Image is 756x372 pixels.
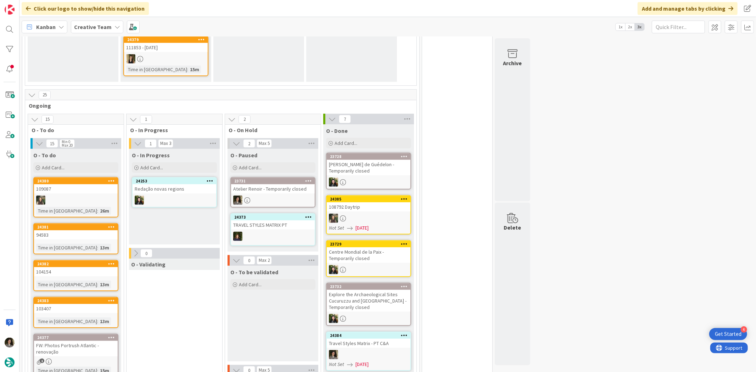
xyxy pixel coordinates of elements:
[330,333,410,338] div: 24384
[231,196,315,205] div: MS
[34,298,118,313] div: 24383103407
[741,326,747,333] div: 4
[36,207,97,215] div: Time in [GEOGRAPHIC_DATA]
[131,261,166,268] span: O - Validating
[616,23,625,30] span: 1x
[335,140,357,146] span: Add Card...
[97,317,98,325] span: :
[355,224,369,232] span: [DATE]
[126,66,187,73] div: Time in [GEOGRAPHIC_DATA]
[327,332,410,348] div: 24384Travel Styles Matrix - PT C&A
[41,115,54,124] span: 15
[230,269,278,276] span: O - To be validated
[239,281,262,288] span: Add Card...
[97,244,98,252] span: :
[97,207,98,215] span: :
[126,54,135,63] img: SP
[37,261,118,266] div: 24382
[339,115,351,123] span: 7
[34,267,118,276] div: 104154
[37,335,118,340] div: 24377
[638,2,738,15] div: Add and manage tabs by clicking
[34,334,118,356] div: 24377FW: Photos Portrush Atlantic - renovação
[326,127,348,134] span: O - Done
[36,23,56,31] span: Kanban
[98,317,111,325] div: 13m
[329,314,338,323] img: BC
[34,304,118,313] div: 103407
[327,196,410,202] div: 24385
[330,242,410,247] div: 23729
[74,23,112,30] b: Creative Team
[34,230,118,239] div: 94583
[124,36,208,43] div: 24379
[259,142,270,145] div: Max 5
[98,244,111,252] div: 13m
[231,214,315,230] div: 24373TRAVEL STYLES MATRIX PT
[15,1,32,10] span: Support
[32,126,115,134] span: O - To do
[327,265,410,274] div: BC
[327,214,410,223] div: IG
[5,338,15,348] img: MS
[327,314,410,323] div: BC
[34,178,118,184] div: 24380
[124,43,208,52] div: 111853 - [DATE]
[160,142,171,145] div: Max 3
[133,178,216,193] div: 24253Redação novas regions
[22,2,149,15] div: Click our logo to show/hide this navigation
[36,244,97,252] div: Time in [GEOGRAPHIC_DATA]
[135,196,144,205] img: BC
[37,179,118,184] div: 24380
[145,139,157,148] span: 1
[327,332,410,339] div: 24384
[34,224,118,230] div: 24381
[140,164,163,171] span: Add Card...
[36,196,45,205] img: IG
[62,143,73,147] div: Max 20
[330,154,410,159] div: 23728
[231,214,315,220] div: 24373
[140,115,152,124] span: 1
[330,197,410,202] div: 24385
[46,139,58,148] span: 15
[243,139,255,148] span: 2
[239,164,262,171] span: Add Card...
[234,215,315,220] div: 24373
[5,5,15,15] img: Visit kanbanzone.com
[329,177,338,187] img: BC
[652,21,705,33] input: Quick Filter...
[42,164,65,171] span: Add Card...
[233,232,242,241] img: MC
[34,298,118,304] div: 24383
[34,224,118,239] div: 2438194583
[5,357,15,367] img: avatar
[133,178,216,184] div: 24253
[133,184,216,193] div: Redação novas regions
[327,339,410,348] div: Travel Styles Matrix - PT C&A
[34,334,118,341] div: 24377
[239,115,251,124] span: 2
[34,178,118,193] div: 24380109087
[187,66,188,73] span: :
[329,225,344,231] i: Not Set
[327,241,410,263] div: 23729Centre Mondial de la Paix - Temporarily closed
[327,153,410,175] div: 23728[PERSON_NAME] de Guédelon - Temporarily closed
[132,152,170,159] span: O - In Progress
[327,153,410,160] div: 23728
[34,341,118,356] div: FW: Photos Portrush Atlantic - renovação
[229,126,312,134] span: O - On Hold
[97,281,98,288] span: :
[140,249,152,258] span: 0
[355,361,369,368] span: [DATE]
[34,261,118,267] div: 24382
[230,152,257,159] span: O - Paused
[709,328,747,340] div: Open Get Started checklist, remaining modules: 4
[36,317,97,325] div: Time in [GEOGRAPHIC_DATA]
[37,298,118,303] div: 24383
[124,54,208,63] div: SP
[259,368,270,372] div: Max 5
[715,331,741,338] div: Get Started
[327,283,410,312] div: 23732Explore the Archaeological Sites Cucuruzzu and [GEOGRAPHIC_DATA] - Temporarily closed
[62,140,70,143] div: Min 0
